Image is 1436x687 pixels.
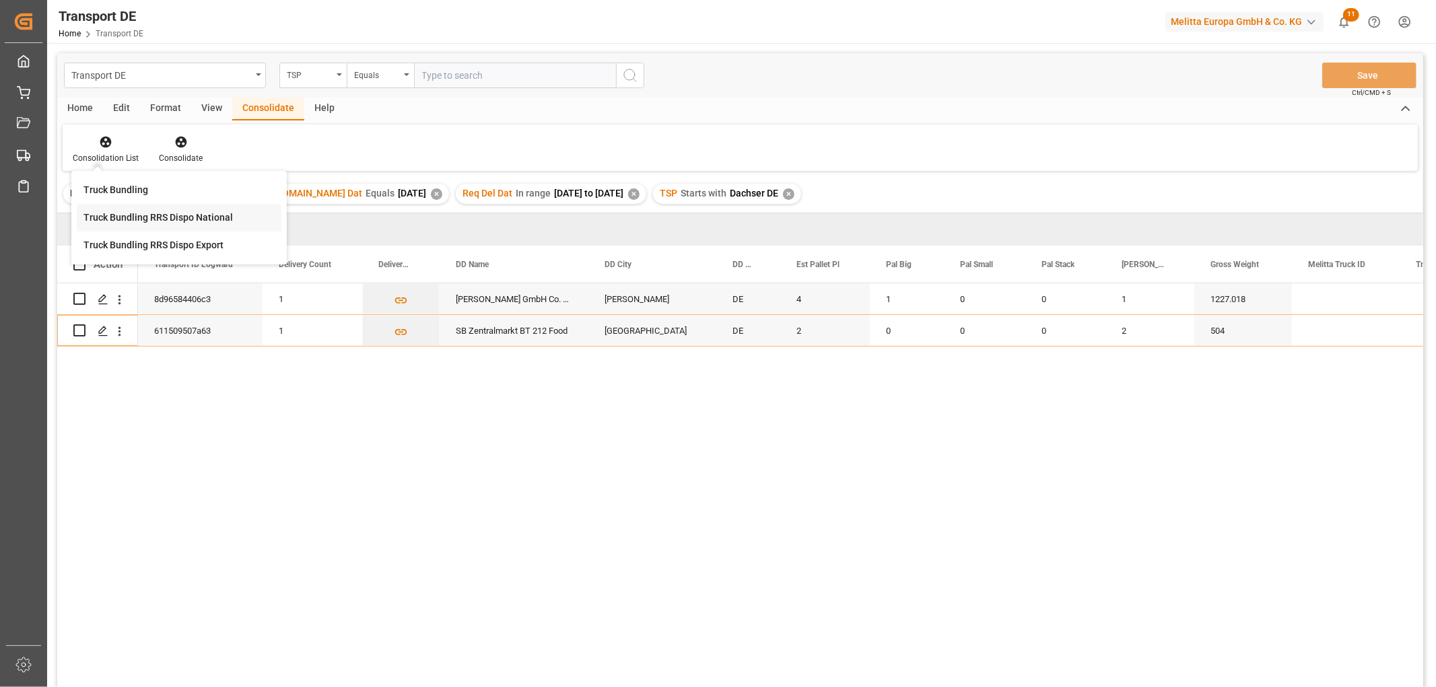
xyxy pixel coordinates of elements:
[414,63,616,88] input: Type to search
[347,63,414,88] button: open menu
[1165,12,1324,32] div: Melitta Europa GmbH & Co. KG
[83,183,148,197] div: Truck Bundling
[628,188,640,200] div: ✕
[1194,315,1292,346] div: 504
[59,29,81,38] a: Home
[232,98,304,120] div: Consolidate
[366,188,395,198] span: Equals
[57,315,138,347] div: Press SPACE to select this row.
[716,315,780,346] div: DE
[886,260,912,269] span: Pal Big
[1025,315,1105,346] div: 0
[431,188,442,200] div: ✕
[870,283,944,314] div: 1
[279,260,331,269] span: Delivery Count
[138,315,263,346] div: 611509507a63
[83,211,233,225] div: Truck Bundling RRS Dispo National
[191,98,232,120] div: View
[716,283,780,314] div: DE
[140,98,191,120] div: Format
[796,260,840,269] span: Est Pallet Pl
[732,260,752,269] span: DD Country
[159,152,203,164] div: Consolidate
[138,283,263,314] div: 8d96584406c3
[70,188,98,198] span: Filter :
[103,98,140,120] div: Edit
[870,315,944,346] div: 0
[605,260,631,269] span: DD City
[1122,260,1166,269] span: [PERSON_NAME]
[440,283,588,314] div: [PERSON_NAME] GmbH Co. KG
[304,98,345,120] div: Help
[1105,283,1194,314] div: 1
[1343,8,1359,22] span: 11
[73,152,139,164] div: Consolidation List
[263,283,362,314] div: 1
[780,283,870,314] div: 4
[64,63,266,88] button: open menu
[1041,260,1074,269] span: Pal Stack
[588,315,716,346] div: [GEOGRAPHIC_DATA]
[263,315,362,346] div: 1
[1352,87,1391,98] span: Ctrl/CMD + S
[1210,260,1259,269] span: Gross Weight
[463,188,512,198] span: Req Del Dat
[944,283,1025,314] div: 0
[944,315,1025,346] div: 0
[354,66,400,81] div: Equals
[681,188,726,198] span: Starts with
[1308,260,1365,269] span: Melitta Truck ID
[1165,9,1329,34] button: Melitta Europa GmbH & Co. KG
[1322,63,1416,88] button: Save
[1194,283,1292,314] div: 1227.018
[440,315,588,346] div: SB Zentralmarkt BT 212 Food
[83,238,224,252] div: Truck Bundling RRS Dispo Export
[378,260,411,269] span: Delivery List
[780,315,870,346] div: 2
[516,188,551,198] span: In range
[456,260,489,269] span: DD Name
[1105,315,1194,346] div: 2
[1359,7,1390,37] button: Help Center
[57,98,103,120] div: Home
[273,188,362,198] span: [DOMAIN_NAME] Dat
[660,188,677,198] span: TSP
[57,283,138,315] div: Press SPACE to select this row.
[554,188,623,198] span: [DATE] to [DATE]
[960,260,993,269] span: Pal Small
[730,188,778,198] span: Dachser DE
[616,63,644,88] button: search button
[588,283,716,314] div: [PERSON_NAME]
[1329,7,1359,37] button: show 11 new notifications
[71,66,251,83] div: Transport DE
[783,188,794,200] div: ✕
[287,66,333,81] div: TSP
[59,6,143,26] div: Transport DE
[1025,283,1105,314] div: 0
[398,188,426,198] span: [DATE]
[279,63,347,88] button: open menu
